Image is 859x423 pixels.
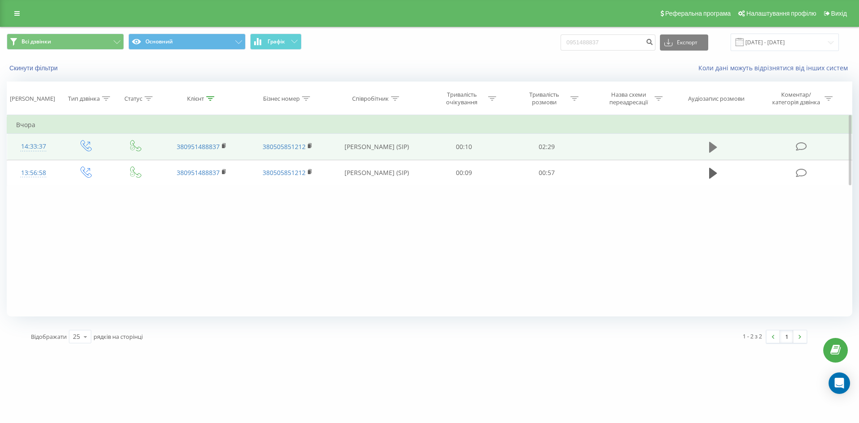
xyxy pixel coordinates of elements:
[250,34,302,50] button: Графік
[16,164,51,182] div: 13:56:58
[660,34,708,51] button: Експорт
[665,10,731,17] span: Реферальна програма
[128,34,246,50] button: Основний
[770,91,822,106] div: Коментар/категорія дзвінка
[831,10,847,17] span: Вихід
[698,64,852,72] a: Коли дані можуть відрізнятися вiд інших систем
[829,372,850,394] div: Open Intercom Messenger
[520,91,568,106] div: Тривалість розмови
[73,332,80,341] div: 25
[505,134,587,160] td: 02:29
[438,91,486,106] div: Тривалість очікування
[187,95,204,103] div: Клієнт
[505,160,587,186] td: 00:57
[423,134,505,160] td: 00:10
[746,10,816,17] span: Налаштування профілю
[423,160,505,186] td: 00:09
[7,34,124,50] button: Всі дзвінки
[16,138,51,155] div: 14:33:37
[177,142,220,151] a: 380951488837
[743,332,762,341] div: 1 - 2 з 2
[561,34,655,51] input: Пошук за номером
[780,330,793,343] a: 1
[31,333,67,341] span: Відображати
[604,91,652,106] div: Назва схеми переадресації
[94,333,143,341] span: рядків на сторінці
[330,160,423,186] td: [PERSON_NAME] (SIP)
[68,95,100,103] div: Тип дзвінка
[177,168,220,177] a: 380951488837
[268,38,285,45] span: Графік
[7,64,62,72] button: Скинути фільтри
[7,116,852,134] td: Вчора
[263,95,300,103] div: Бізнес номер
[263,142,306,151] a: 380505851212
[10,95,55,103] div: [PERSON_NAME]
[21,38,51,45] span: Всі дзвінки
[124,95,142,103] div: Статус
[352,95,389,103] div: Співробітник
[263,168,306,177] a: 380505851212
[688,95,744,103] div: Аудіозапис розмови
[330,134,423,160] td: [PERSON_NAME] (SIP)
